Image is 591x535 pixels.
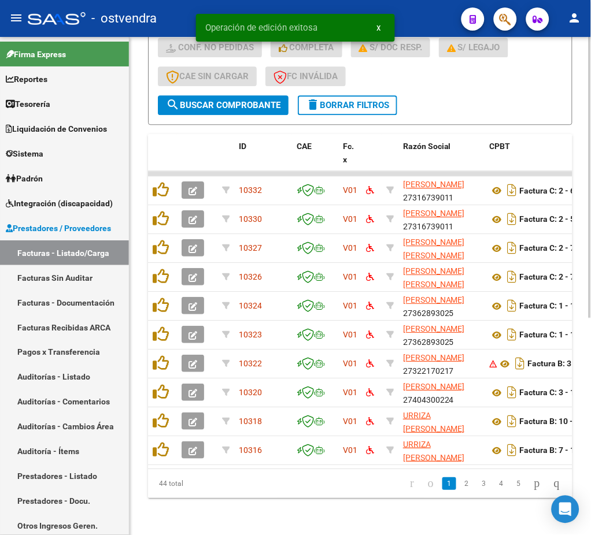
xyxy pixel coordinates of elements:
div: 27363234076 [403,236,481,260]
i: Descargar documento [505,325,520,344]
span: [PERSON_NAME] [403,180,465,189]
span: Prestadores / Proveedores [6,222,111,235]
span: ID [239,142,246,151]
strong: Factura C: 2 - 787 [520,244,585,253]
li: page 2 [458,474,475,493]
span: Razón Social [403,142,451,151]
span: CAE SIN CARGAR [166,71,249,81]
li: page 4 [493,474,510,493]
i: Descargar documento [505,296,520,315]
span: Integración (discapacidad) [6,197,113,210]
div: 27316739011 [403,178,481,202]
span: V01 [343,359,357,368]
i: Descargar documento [513,354,528,373]
li: page 3 [475,474,493,493]
span: [PERSON_NAME] [PERSON_NAME] [403,237,465,260]
span: 10324 [239,301,262,310]
strong: Factura C: 2 - 638 [520,186,585,195]
button: x [368,17,390,38]
span: V01 [343,388,357,397]
span: S/ legajo [447,42,500,53]
span: V01 [343,185,357,195]
span: Borrar Filtros [306,100,389,110]
span: [PERSON_NAME] [403,209,465,218]
span: Sistema [6,147,43,160]
span: CAE [297,142,312,151]
span: V01 [343,272,357,281]
span: [PERSON_NAME] [403,295,465,304]
button: Borrar Filtros [298,95,397,115]
span: FC Inválida [274,71,338,81]
a: 3 [477,477,491,490]
span: V01 [343,301,357,310]
a: go to last page [549,477,565,490]
div: 27362893025 [403,322,481,347]
span: V01 [343,243,357,252]
span: [PERSON_NAME] [PERSON_NAME] [403,266,465,289]
mat-icon: delete [306,98,320,112]
button: Buscar Comprobante [158,95,289,115]
div: 27404300224 [403,380,481,404]
span: V01 [343,417,357,426]
span: [PERSON_NAME] [403,353,465,362]
div: 27363234076 [403,265,481,289]
span: 10322 [239,359,262,368]
button: CAE SIN CARGAR [158,66,257,86]
span: - ostvendra [91,6,157,31]
span: 10316 [239,445,262,455]
mat-icon: menu [9,11,23,25]
span: 10327 [239,243,262,252]
button: Conf. no pedidas [158,38,262,57]
span: x [377,23,381,33]
li: page 5 [510,474,527,493]
span: Liquidación de Convenios [6,122,107,135]
strong: Factura C: 2 - 577 [520,215,585,224]
strong: Factura C: 1 - 102 [520,330,585,340]
a: go to next page [529,477,545,490]
i: Descargar documento [505,267,520,286]
a: go to first page [405,477,419,490]
i: Descargar documento [505,383,520,402]
span: Buscar Comprobante [166,100,280,110]
span: URRIZA [PERSON_NAME] [403,411,465,433]
strong: Factura C: 1 - 124 [520,302,585,311]
a: go to previous page [423,477,439,490]
span: Fc. x [343,142,354,164]
a: 1 [442,477,456,490]
a: 5 [512,477,526,490]
div: 27235676090 [403,409,481,433]
span: Reportes [6,73,47,86]
button: S/ legajo [439,38,508,57]
a: 4 [494,477,508,490]
span: URRIZA [PERSON_NAME] [403,440,465,462]
datatable-header-cell: CAE [292,134,338,185]
span: 10318 [239,417,262,426]
span: 10323 [239,330,262,339]
div: Open Intercom Messenger [552,496,579,523]
datatable-header-cell: ID [234,134,292,185]
strong: Factura C: 2 - 786 [520,273,585,282]
strong: Factura C: 3 - 170 [520,388,585,397]
span: V01 [343,214,357,224]
span: 10332 [239,185,262,195]
i: Descargar documento [505,181,520,199]
div: 27322170217 [403,351,481,376]
span: [PERSON_NAME] [403,382,465,391]
span: Tesorería [6,98,50,110]
div: 44 total [148,469,231,498]
span: [PERSON_NAME] [403,324,465,333]
span: V01 [343,445,357,455]
span: 10326 [239,272,262,281]
span: Operación de edición exitosa [205,22,317,34]
span: CPBT [490,142,511,151]
span: 10320 [239,388,262,397]
i: Descargar documento [505,239,520,257]
li: page 1 [441,474,458,493]
mat-icon: person [568,11,582,25]
datatable-header-cell: Razón Social [398,134,485,185]
span: Padrón [6,172,43,185]
i: Descargar documento [505,412,520,430]
i: Descargar documento [505,210,520,228]
div: 27235676090 [403,438,481,462]
datatable-header-cell: Fc. x [338,134,361,185]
